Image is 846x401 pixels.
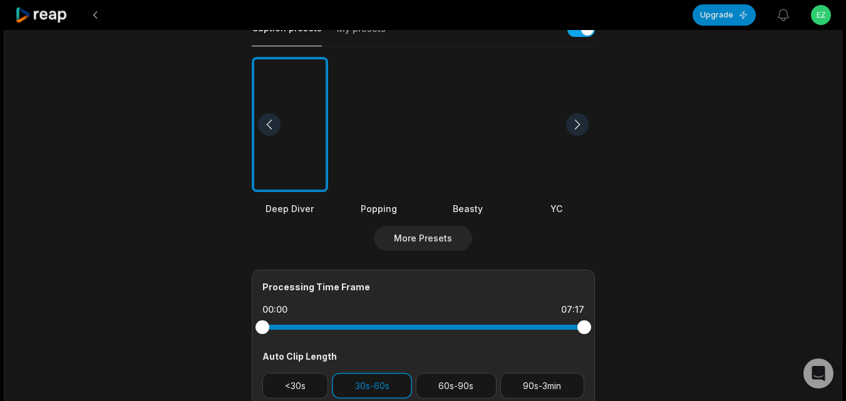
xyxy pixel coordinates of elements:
[500,373,584,398] button: 90s-3min
[262,280,584,293] div: Processing Time Frame
[416,373,497,398] button: 60s-90s
[561,303,584,316] div: 07:17
[262,303,287,316] div: 00:00
[518,202,595,215] div: YC
[341,202,417,215] div: Popping
[252,202,328,215] div: Deep Diver
[262,350,584,363] div: Auto Clip Length
[252,22,322,46] button: Caption presets
[262,373,329,398] button: <30s
[693,4,756,26] button: Upgrade
[803,358,833,388] div: Open Intercom Messenger
[332,373,412,398] button: 30s-60s
[374,226,472,251] button: More Presets
[430,202,506,215] div: Beasty
[337,23,386,46] button: My presets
